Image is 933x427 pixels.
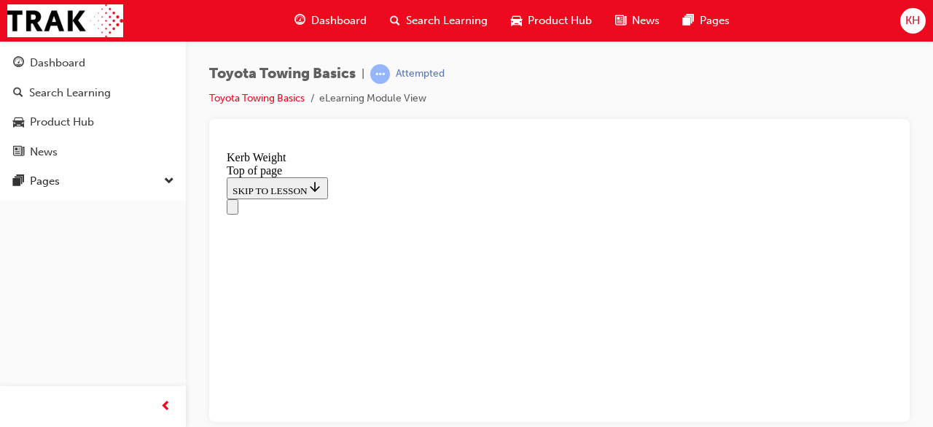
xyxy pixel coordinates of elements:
[294,12,305,30] span: guage-icon
[311,12,367,29] span: Dashboard
[6,54,17,69] button: Open navigation menu
[362,66,364,82] span: |
[900,8,926,34] button: KH
[511,12,522,30] span: car-icon
[683,12,694,30] span: pages-icon
[499,6,604,36] a: car-iconProduct Hub
[209,66,356,82] span: Toyota Towing Basics
[30,144,58,161] div: News
[6,6,671,19] div: Kerb Weight
[30,173,60,190] div: Pages
[390,12,400,30] span: search-icon
[378,6,499,36] a: search-iconSearch Learning
[6,109,180,136] a: Product Hub
[6,19,671,32] div: Top of page
[13,146,24,159] span: news-icon
[30,55,85,72] div: Dashboard
[604,6,671,36] a: news-iconNews
[370,64,390,84] span: learningRecordVerb_ATTEMPT-icon
[6,47,180,168] button: DashboardSearch LearningProduct HubNews
[406,12,488,29] span: Search Learning
[6,32,107,54] button: SKIP TO LESSON
[7,4,123,37] img: Trak
[615,12,626,30] span: news-icon
[6,168,180,195] button: Pages
[6,80,180,107] a: Search Learning
[209,92,305,104] a: Toyota Towing Basics
[13,57,24,70] span: guage-icon
[528,12,592,29] span: Product Hub
[6,50,180,77] a: Dashboard
[6,139,180,166] a: News
[164,172,174,191] span: down-icon
[29,85,111,101] div: Search Learning
[319,91,426,107] li: eLearning Module View
[13,87,23,100] span: search-icon
[671,6,741,36] a: pages-iconPages
[12,40,101,51] span: SKIP TO LESSON
[13,116,24,129] span: car-icon
[283,6,378,36] a: guage-iconDashboard
[632,12,660,29] span: News
[905,12,920,29] span: KH
[13,175,24,188] span: pages-icon
[160,398,171,416] span: prev-icon
[700,12,730,29] span: Pages
[30,114,94,131] div: Product Hub
[396,67,445,81] div: Attempted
